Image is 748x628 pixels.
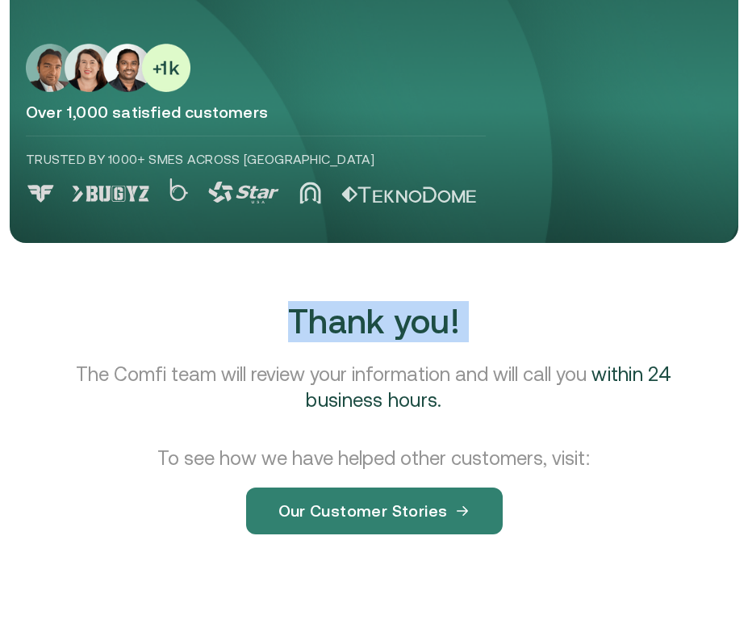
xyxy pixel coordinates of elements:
img: Logo 0 [26,185,56,203]
p: Trusted by 1000+ SMEs across [GEOGRAPHIC_DATA] [26,149,486,169]
a: Our Customer Stories [246,471,503,534]
img: Logo 1 [72,186,149,202]
p: The Comfi team will review your information and will call you [55,362,693,413]
img: Logo 4 [299,182,321,204]
button: Our Customer Stories [246,488,503,534]
img: Logo 3 [208,182,279,204]
img: Logo 2 [169,178,188,201]
p: Over 1,000 satisfied customers [26,102,722,123]
img: Logo 5 [341,186,476,203]
p: To see how we have helped other customers, visit: [157,446,591,471]
span: Thank you! [288,302,460,341]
